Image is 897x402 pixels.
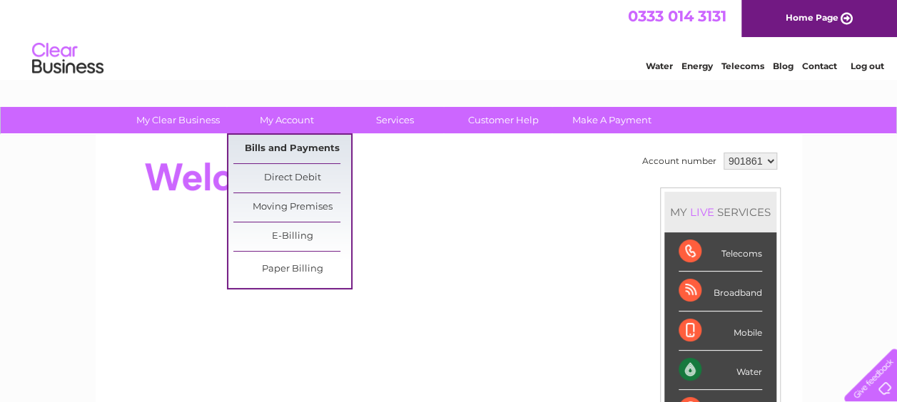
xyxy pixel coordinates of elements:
a: My Clear Business [119,107,237,133]
a: Energy [681,61,713,71]
a: Direct Debit [233,164,351,192]
a: Make A Payment [553,107,671,133]
td: Account number [639,149,720,173]
a: Customer Help [445,107,562,133]
a: E-Billing [233,222,351,251]
img: logo.png [31,37,104,81]
a: 0333 014 3131 [628,7,726,25]
div: Water [679,351,762,390]
div: Broadband [679,272,762,311]
a: Telecoms [721,61,764,71]
a: My Account [228,107,345,133]
div: MY SERVICES [664,192,776,232]
a: Services [336,107,454,133]
div: Clear Business is a trading name of Verastar Limited (registered in [GEOGRAPHIC_DATA] No. 3667643... [112,8,786,69]
a: Contact [802,61,837,71]
a: Log out [850,61,883,71]
a: Water [646,61,673,71]
a: Bills and Payments [233,135,351,163]
div: Telecoms [679,232,762,272]
a: Paper Billing [233,255,351,284]
a: Moving Premises [233,193,351,222]
div: LIVE [687,205,717,219]
div: Mobile [679,311,762,351]
a: Blog [773,61,794,71]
